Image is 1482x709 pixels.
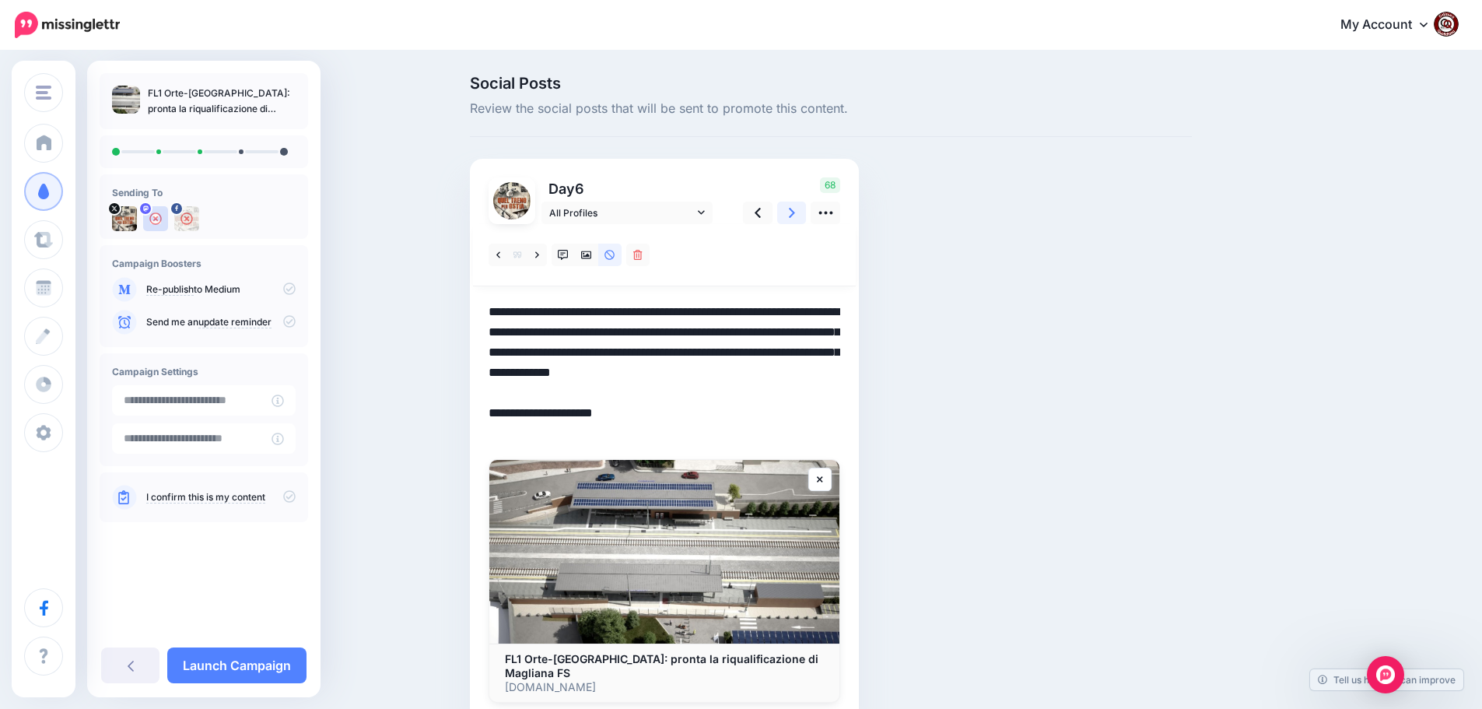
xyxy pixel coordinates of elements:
img: FL1 Orte-Fiumicino: pronta la riqualificazione di Magliana FS [489,460,839,644]
img: uTTNWBrh-84924.jpeg [493,182,531,219]
div: Open Intercom Messenger [1367,656,1404,693]
img: menu.png [36,86,51,100]
p: FL1 Orte-[GEOGRAPHIC_DATA]: pronta la riqualificazione di Magliana FS [148,86,296,117]
img: user_default_image.png [143,206,168,231]
span: 68 [820,177,840,193]
a: update reminder [198,316,272,328]
h4: Sending To [112,187,296,198]
a: All Profiles [541,202,713,224]
b: FL1 Orte-[GEOGRAPHIC_DATA]: pronta la riqualificazione di Magliana FS [505,652,818,679]
p: [DOMAIN_NAME] [505,680,824,694]
img: e07bd1c0f35e0036f7c62f4fde942ab7_thumb.jpg [112,86,140,114]
a: My Account [1325,6,1459,44]
span: Social Posts [470,75,1192,91]
span: Review the social posts that will be sent to promote this content. [470,99,1192,119]
img: 463453305_2684324355074873_6393692129472495966_n-bsa154739.jpg [174,206,199,231]
img: uTTNWBrh-84924.jpeg [112,206,137,231]
h4: Campaign Settings [112,366,296,377]
p: Day [541,177,715,200]
span: 6 [575,181,584,197]
a: Tell us how we can improve [1310,669,1463,690]
a: I confirm this is my content [146,491,265,504]
img: Missinglettr [15,12,120,38]
span: All Profiles [549,205,694,221]
p: Send me an [146,315,296,329]
h4: Campaign Boosters [112,258,296,269]
p: to Medium [146,283,296,297]
a: Re-publish [146,283,194,296]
